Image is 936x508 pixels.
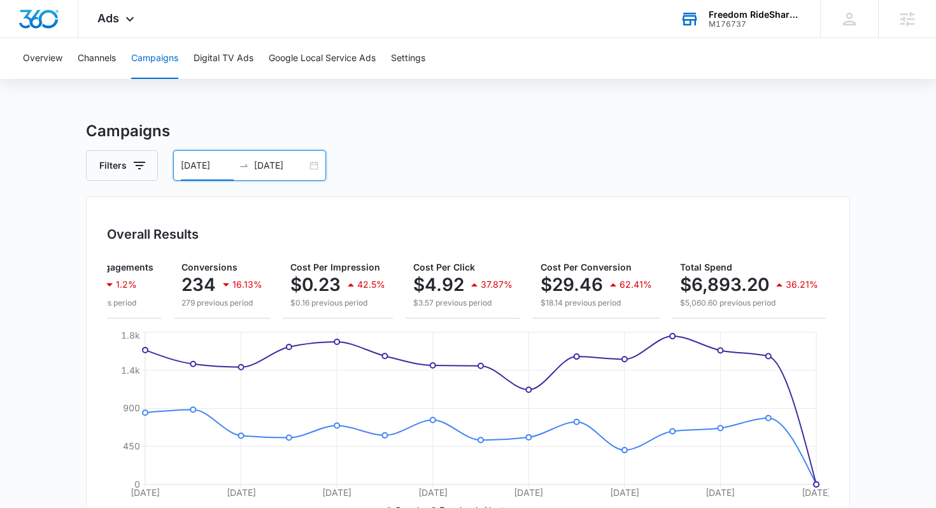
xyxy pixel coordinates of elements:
[269,38,376,79] button: Google Local Service Ads
[86,120,850,143] h3: Campaigns
[194,38,253,79] button: Digital TV Ads
[232,280,262,289] p: 16.13%
[706,487,735,498] tspan: [DATE]
[322,487,351,498] tspan: [DATE]
[181,262,238,272] span: Conversions
[123,402,140,413] tspan: 900
[514,487,543,498] tspan: [DATE]
[680,274,769,295] p: $6,893.20
[121,365,140,376] tspan: 1.4k
[64,297,153,309] p: 1.4k previous period
[680,262,732,272] span: Total Spend
[786,280,818,289] p: 36.21%
[78,38,116,79] button: Channels
[290,297,385,309] p: $0.16 previous period
[802,487,831,498] tspan: [DATE]
[97,11,119,25] span: Ads
[134,479,140,490] tspan: 0
[254,159,307,173] input: End date
[709,10,802,20] div: account name
[610,487,639,498] tspan: [DATE]
[227,487,256,498] tspan: [DATE]
[680,297,818,309] p: $5,060.60 previous period
[290,274,341,295] p: $0.23
[181,297,262,309] p: 279 previous period
[181,274,216,295] p: 234
[107,225,199,244] h3: Overall Results
[391,38,425,79] button: Settings
[239,160,249,171] span: swap-right
[290,262,380,272] span: Cost Per Impression
[413,274,464,295] p: $4.92
[239,160,249,171] span: to
[541,297,652,309] p: $18.14 previous period
[23,38,62,79] button: Overview
[481,280,513,289] p: 37.87%
[86,150,158,181] button: Filters
[131,487,160,498] tspan: [DATE]
[413,262,475,272] span: Cost Per Click
[131,38,178,79] button: Campaigns
[181,159,234,173] input: Start date
[121,330,140,341] tspan: 1.8k
[418,487,448,498] tspan: [DATE]
[709,20,802,29] div: account id
[541,262,632,272] span: Cost Per Conversion
[116,280,137,289] p: 1.2%
[64,262,153,272] span: Clicks/Engagements
[357,280,385,289] p: 42.5%
[620,280,652,289] p: 62.41%
[413,297,513,309] p: $3.57 previous period
[123,441,140,451] tspan: 450
[541,274,603,295] p: $29.46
